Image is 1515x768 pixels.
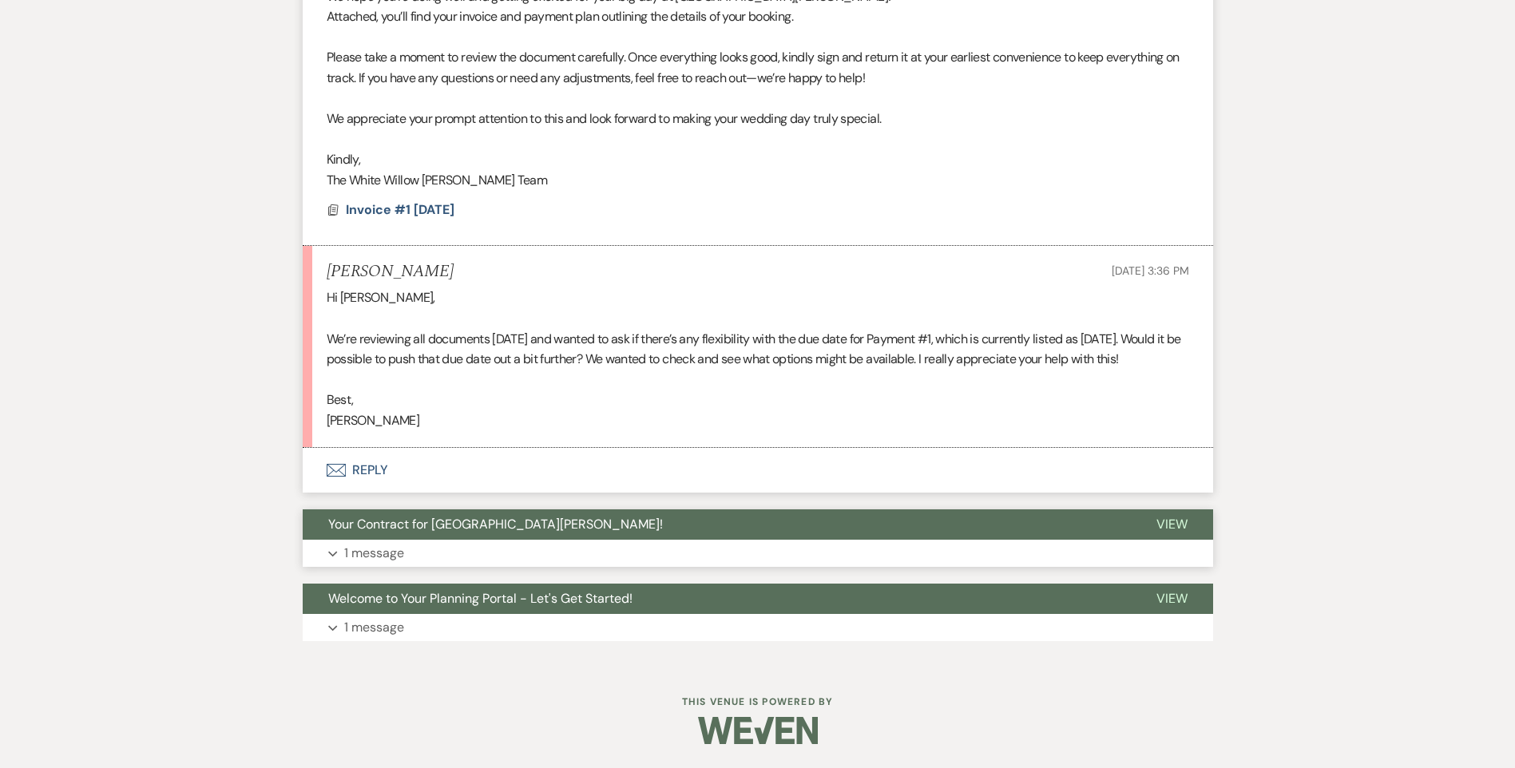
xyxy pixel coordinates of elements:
p: Please take a moment to review the document carefully. Once everything looks good, kindly sign an... [327,47,1189,88]
p: 1 message [344,543,404,564]
button: 1 message [303,540,1213,567]
button: 1 message [303,614,1213,641]
p: Best, [327,390,1189,410]
button: Invoice #1 [DATE] [346,200,458,220]
p: We appreciate your prompt attention to this and look forward to making your wedding day truly spe... [327,109,1189,129]
span: Welcome to Your Planning Portal - Let's Get Started! [328,590,633,607]
button: View [1131,584,1213,614]
p: We’re reviewing all documents [DATE] and wanted to ask if there’s any flexibility with the due da... [327,329,1189,370]
span: View [1156,516,1188,532]
button: Reply [303,448,1213,493]
span: Invoice #1 [DATE] [346,201,454,218]
img: Weven Logo [698,703,818,758]
span: [DATE] 3:36 PM [1112,263,1188,278]
button: Your Contract for [GEOGRAPHIC_DATA][PERSON_NAME]! [303,509,1131,540]
p: [PERSON_NAME] [327,410,1189,431]
button: Welcome to Your Planning Portal - Let's Get Started! [303,584,1131,614]
p: Kindly, [327,149,1189,170]
h5: [PERSON_NAME] [327,262,454,282]
p: Attached, you’ll find your invoice and payment plan outlining the details of your booking. [327,6,1189,27]
p: 1 message [344,617,404,638]
p: Hi [PERSON_NAME], [327,287,1189,308]
span: View [1156,590,1188,607]
p: The White Willow [PERSON_NAME] Team [327,170,1189,191]
span: Your Contract for [GEOGRAPHIC_DATA][PERSON_NAME]! [328,516,663,532]
button: View [1131,509,1213,540]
